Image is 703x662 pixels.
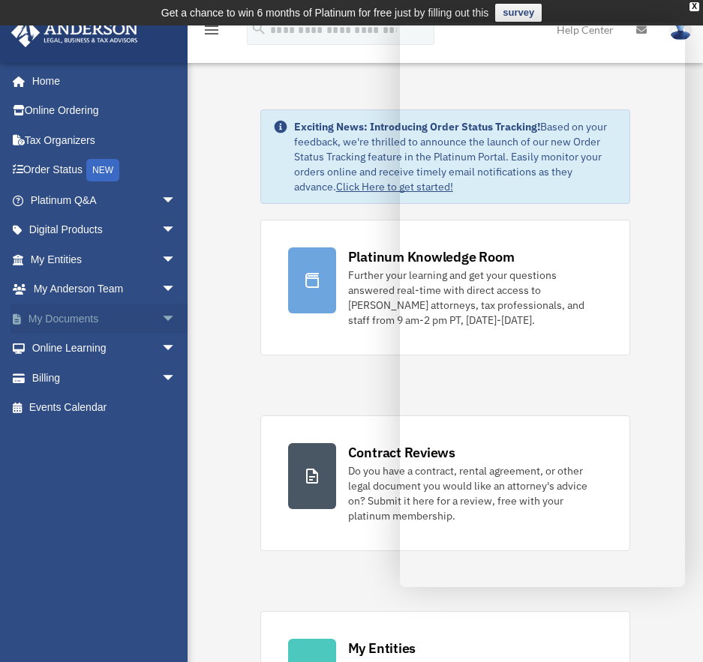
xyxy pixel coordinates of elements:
[11,155,199,186] a: Order StatusNEW
[11,393,199,423] a: Events Calendar
[11,334,199,364] a: Online Learningarrow_drop_down
[348,247,515,266] div: Platinum Knowledge Room
[161,363,191,394] span: arrow_drop_down
[260,415,631,551] a: Contract Reviews Do you have a contract, rental agreement, or other legal document you would like...
[86,159,119,181] div: NEW
[348,443,455,462] div: Contract Reviews
[11,96,199,126] a: Online Ordering
[348,463,603,523] div: Do you have a contract, rental agreement, or other legal document you would like an attorney's ad...
[203,21,221,39] i: menu
[260,220,631,355] a: Platinum Knowledge Room Further your learning and get your questions answered real-time with dire...
[294,120,540,133] strong: Exciting News: Introducing Order Status Tracking!
[11,304,199,334] a: My Documentsarrow_drop_down
[348,639,416,658] div: My Entities
[203,26,221,39] a: menu
[336,180,453,193] a: Click Here to get started!
[294,119,618,194] div: Based on your feedback, we're thrilled to announce the launch of our new Order Status Tracking fe...
[161,334,191,364] span: arrow_drop_down
[161,185,191,216] span: arrow_drop_down
[400,22,685,587] iframe: Chat Window
[251,20,267,37] i: search
[11,363,199,393] a: Billingarrow_drop_down
[161,244,191,275] span: arrow_drop_down
[11,215,199,245] a: Digital Productsarrow_drop_down
[11,274,199,304] a: My Anderson Teamarrow_drop_down
[161,304,191,334] span: arrow_drop_down
[11,185,199,215] a: Platinum Q&Aarrow_drop_down
[495,4,542,22] a: survey
[11,66,191,96] a: Home
[161,4,489,22] div: Get a chance to win 6 months of Platinum for free just by filling out this
[11,125,199,155] a: Tax Organizers
[348,268,603,328] div: Further your learning and get your questions answered real-time with direct access to [PERSON_NAM...
[7,18,143,47] img: Anderson Advisors Platinum Portal
[161,215,191,246] span: arrow_drop_down
[11,244,199,274] a: My Entitiesarrow_drop_down
[161,274,191,305] span: arrow_drop_down
[689,2,699,11] div: close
